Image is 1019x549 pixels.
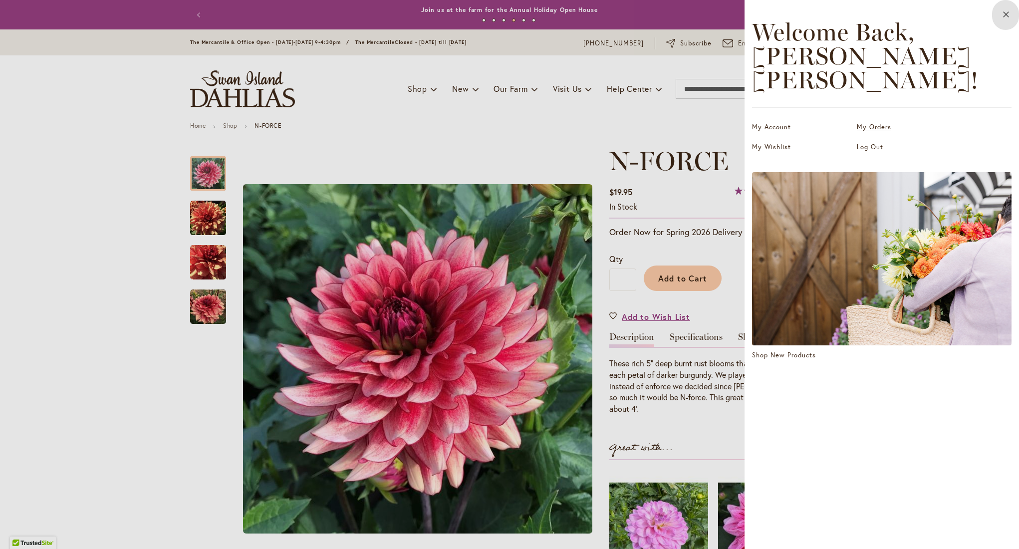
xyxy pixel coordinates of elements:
a: My Wishlist [752,142,852,152]
a: Log Out [857,142,957,152]
span: Shop New Products [752,350,816,360]
h2: Welcome Back, ! [752,20,1012,92]
a: My Orders [857,122,957,132]
span: [PERSON_NAME] [PERSON_NAME] [752,41,971,94]
a: Shop New Products [752,172,1012,360]
a: My Account [752,122,852,132]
